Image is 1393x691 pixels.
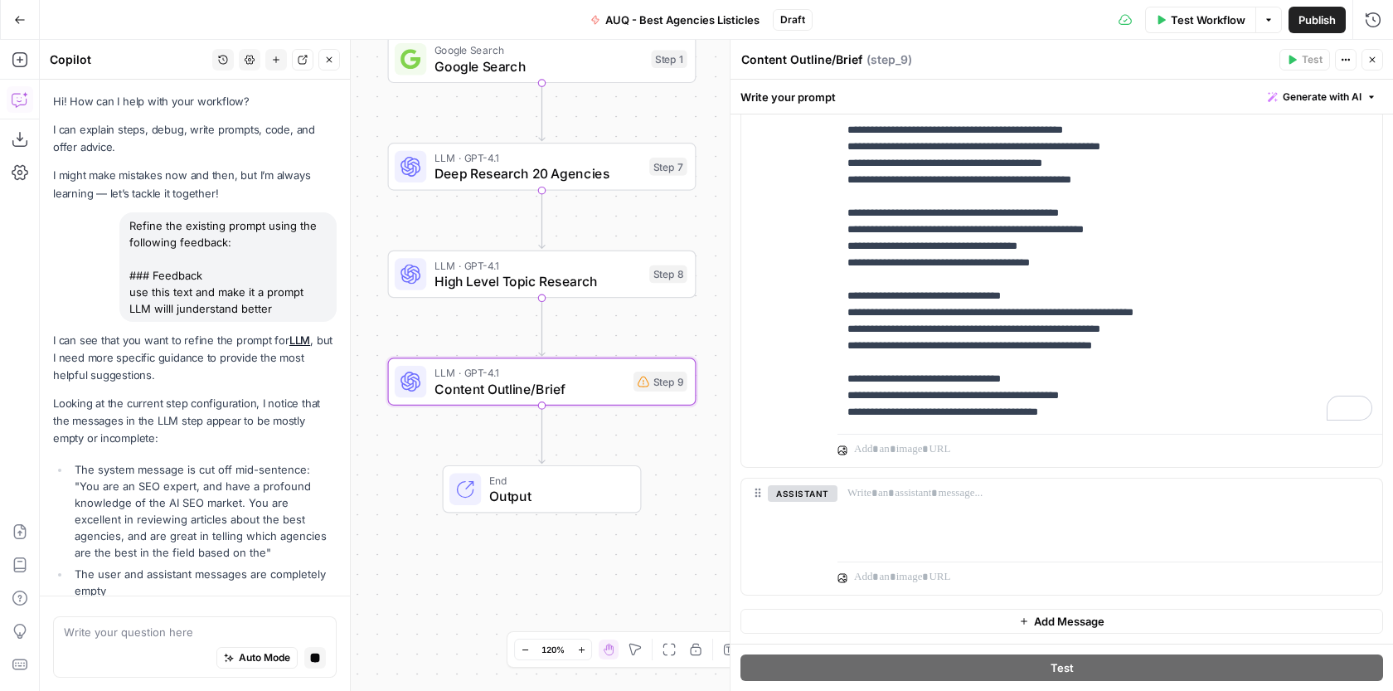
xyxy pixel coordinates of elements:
[53,332,337,384] p: I can see that you want to refine the prompt for , but I need more specific guidance to provide t...
[1171,12,1245,28] span: Test Workflow
[649,158,687,176] div: Step 7
[866,51,912,68] span: ( step_9 )
[53,167,337,202] p: I might make mistakes now and then, but I’m always learning — let’s tackle it together!
[388,465,696,513] div: EndOutput
[434,56,643,76] span: Google Search
[489,486,624,506] span: Output
[541,643,565,656] span: 120%
[780,12,805,27] span: Draft
[580,7,769,33] button: AUQ - Best Agencies Listicles
[1261,86,1383,108] button: Generate with AI
[539,298,545,356] g: Edge from step_8 to step_9
[1289,7,1346,33] button: Publish
[388,36,696,84] div: Google SearchGoogle SearchStep 1
[489,472,624,488] span: End
[1034,613,1104,630] span: Add Message
[434,42,643,58] span: Google Search
[1298,12,1336,28] span: Publish
[434,150,642,166] span: LLM · GPT-4.1
[388,358,696,406] div: LLM · GPT-4.1Content Outline/BriefStep 9
[605,12,760,28] span: AUQ - Best Agencies Listicles
[652,51,687,69] div: Step 1
[1302,52,1323,67] span: Test
[633,372,687,392] div: Step 9
[1283,90,1361,105] span: Generate with AI
[434,379,625,399] span: Content Outline/Brief
[388,251,696,299] div: LLM · GPT-4.1High Level Topic ResearchStep 8
[119,212,337,322] div: Refine the existing prompt using the following feedback: ### Feedback use this text and make it a...
[740,609,1383,634] button: Add Message
[70,566,337,599] li: The user and assistant messages are completely empty
[1279,49,1330,71] button: Test
[741,479,824,595] div: assistant
[434,365,625,381] span: LLM · GPT-4.1
[53,121,337,156] p: I can explain steps, debug, write prompts, code, and offer advice.
[53,93,337,110] p: Hi! How can I help with your workflow?
[649,265,687,284] div: Step 8
[53,395,337,447] p: Looking at the current step configuration, I notice that the messages in the LLM step appear to b...
[434,271,642,291] span: High Level Topic Research
[1145,7,1255,33] button: Test Workflow
[388,143,696,191] div: LLM · GPT-4.1Deep Research 20 AgenciesStep 7
[289,333,310,347] a: LLM
[434,163,642,183] span: Deep Research 20 Agencies
[216,647,298,669] button: Auto Mode
[740,655,1383,681] button: Test
[539,191,545,249] g: Edge from step_7 to step_8
[50,51,207,68] div: Copilot
[741,51,862,68] textarea: Content Outline/Brief
[730,80,1393,114] div: Write your prompt
[539,83,545,141] g: Edge from step_1 to step_7
[1051,659,1074,676] span: Test
[539,406,545,464] g: Edge from step_9 to end
[70,461,337,561] li: The system message is cut off mid-sentence: "You are an SEO expert, and have a profound knowledge...
[768,485,837,502] button: assistant
[434,257,642,273] span: LLM · GPT-4.1
[239,650,290,665] span: Auto Mode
